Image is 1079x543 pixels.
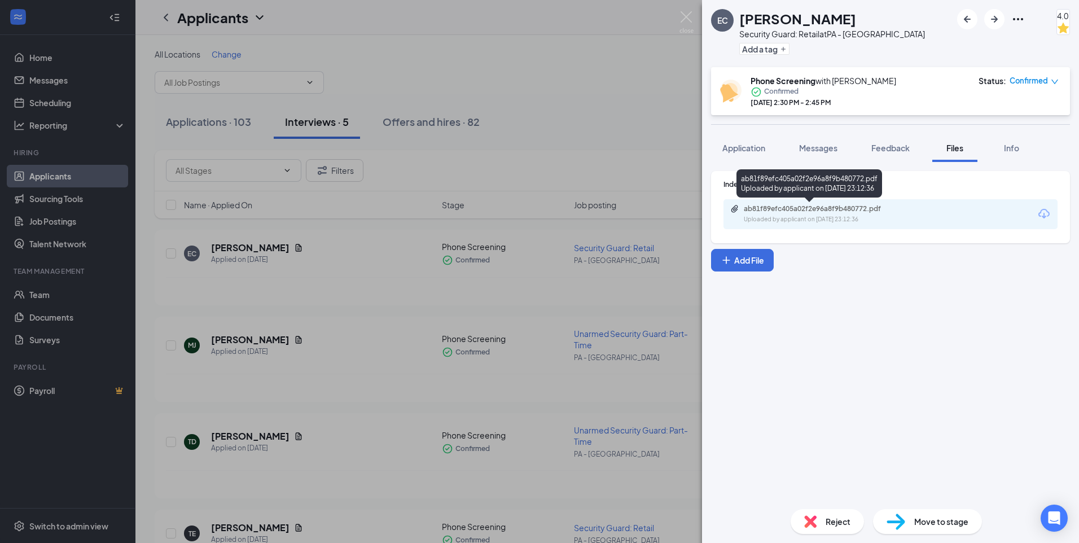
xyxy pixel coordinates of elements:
div: with [PERSON_NAME] [751,75,896,86]
svg: Download [1037,207,1051,221]
span: Move to stage [914,515,968,528]
span: Feedback [871,143,910,153]
b: Phone Screening [751,76,815,86]
div: ab81f89efc405a02f2e96a8f9b480772.pdf [744,204,902,213]
span: Confirmed [1010,75,1048,86]
div: Open Intercom Messenger [1041,505,1068,532]
svg: Ellipses [1011,12,1025,26]
svg: ArrowLeftNew [960,12,974,26]
span: 4.0 [1057,10,1069,22]
div: Security Guard: Retail at PA - [GEOGRAPHIC_DATA] [739,28,925,40]
span: Application [722,143,765,153]
svg: CheckmarkCircle [751,86,762,98]
button: PlusAdd a tag [739,43,789,55]
div: [DATE] 2:30 PM - 2:45 PM [751,98,896,107]
h1: [PERSON_NAME] [739,9,856,28]
button: ArrowRight [984,9,1005,29]
div: EC [717,15,728,26]
span: down [1051,78,1059,86]
div: ab81f89efc405a02f2e96a8f9b480772.pdf Uploaded by applicant on [DATE] 23:12:36 [736,169,882,198]
div: Indeed Resume [723,179,1058,189]
svg: ArrowRight [988,12,1001,26]
button: ArrowLeftNew [957,9,977,29]
span: Files [946,143,963,153]
button: Add FilePlus [711,249,774,271]
span: Reject [826,515,850,528]
span: Messages [799,143,837,153]
svg: Plus [721,255,732,266]
a: Paperclipab81f89efc405a02f2e96a8f9b480772.pdfUploaded by applicant on [DATE] 23:12:36 [730,204,913,224]
svg: Paperclip [730,204,739,213]
span: Confirmed [764,86,799,98]
div: Status : [979,75,1006,86]
span: Info [1004,143,1019,153]
div: Uploaded by applicant on [DATE] 23:12:36 [744,215,913,224]
svg: Plus [780,46,787,52]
